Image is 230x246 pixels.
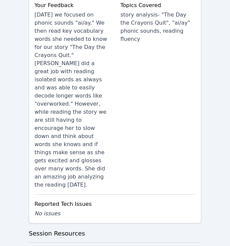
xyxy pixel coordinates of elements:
[34,200,195,208] div: Reported Tech Issues
[120,11,195,43] div: story analysis- "The Day the Crayons Quit", "ai/ay" phonic sounds, reading fluency
[120,1,195,9] div: Topics Covered
[29,229,201,238] h3: Session Resources
[34,1,110,9] div: Your Feedback
[34,210,60,217] span: No issues
[34,11,110,189] div: [DATE] we focused on phonic sounds "ai/ay." We then read key vocabulary words she needed to know ...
